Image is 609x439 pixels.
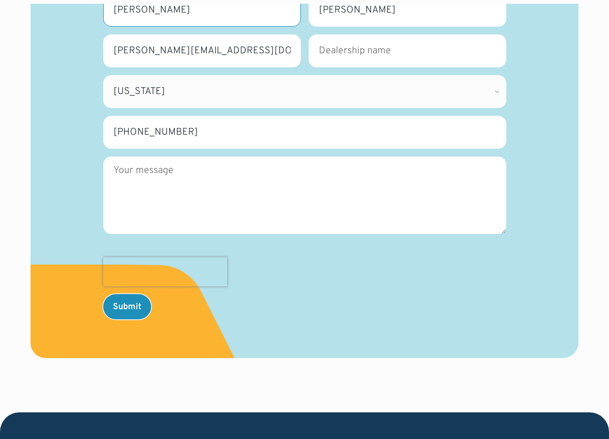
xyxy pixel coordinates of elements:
input: Submit [103,294,151,319]
input: Phone number [103,116,506,149]
input: Business email [103,34,301,67]
iframe: reCAPTCHA [103,257,227,286]
input: Dealership name [309,34,506,67]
